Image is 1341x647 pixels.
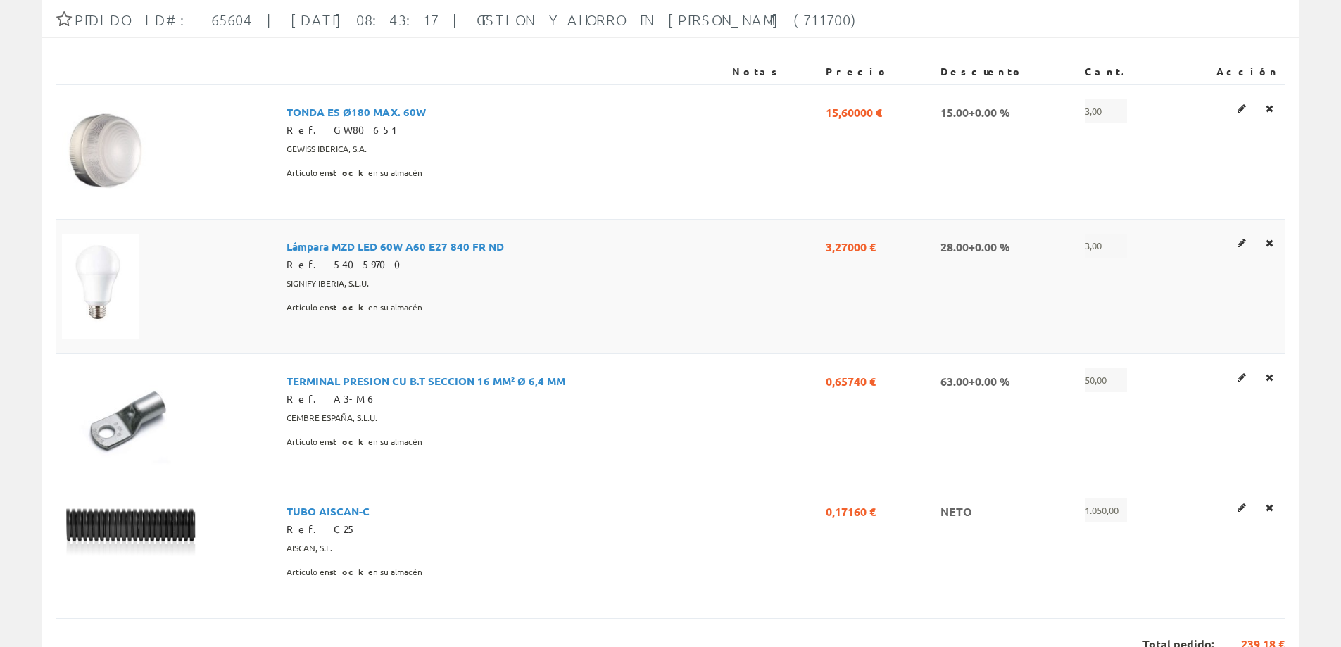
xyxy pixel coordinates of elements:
span: Artículo en en su almacén [287,161,422,185]
th: Cant. [1079,59,1171,84]
span: Artículo en en su almacén [287,560,422,584]
span: 15.00+0.00 % [940,99,1010,123]
span: AISCAN, S.L. [287,536,332,560]
a: Eliminar [1261,99,1278,118]
th: Acción [1171,59,1285,84]
div: Ref. A3-M6 [287,392,720,406]
span: GEWISS IBERICA, S.A. [287,137,367,161]
div: Ref. GW80651 [287,123,720,137]
span: 3,27000 € [826,234,876,258]
b: stock [329,301,368,313]
span: 1.050,00 [1085,498,1127,522]
th: Precio [820,59,935,84]
a: Editar [1233,498,1250,517]
span: 63.00+0.00 % [940,368,1010,392]
span: Artículo en en su almacén [287,430,422,454]
span: 15,60000 € [826,99,882,123]
span: SIGNIFY IBERIA, S.L.U. [287,272,369,296]
span: NETO [940,498,972,522]
img: Foto artículo TERMINAL PRESION CU B.T SECCION 16 MM² Ø 6,4 MM (192x144) [62,368,197,470]
span: 0,17160 € [826,498,876,522]
div: Ref. C25 [287,522,720,536]
span: Pedido ID#: 65604 | [DATE] 08:43:17 | GESTION Y AHORRO EN [PERSON_NAME] (711700) [75,11,862,28]
span: 50,00 [1085,368,1127,392]
a: Editar [1233,368,1250,387]
img: Foto artículo Lámpara MZD LED 60W A60 E27 840 FR ND (108.80281690141x150) [62,234,139,339]
a: Eliminar [1261,234,1278,252]
b: stock [329,436,368,447]
a: Editar [1233,234,1250,252]
span: 3,00 [1085,234,1127,258]
span: TUBO AISCAN-C [287,498,370,522]
b: stock [329,167,368,178]
span: 3,00 [1085,99,1127,123]
span: Artículo en en su almacén [287,296,422,320]
a: Eliminar [1261,498,1278,517]
a: Eliminar [1261,368,1278,387]
span: Lámpara MZD LED 60W A60 E27 840 FR ND [287,234,504,258]
span: TONDA ES Ø180 MAX. 60W [287,99,426,123]
img: Foto artículo TUBO AISCAN-C (192x99.857142857143) [62,498,197,569]
b: stock [329,566,368,577]
div: Ref. 54059700 [287,258,720,272]
a: Editar [1233,99,1250,118]
span: TERMINAL PRESION CU B.T SECCION 16 MM² Ø 6,4 MM [287,368,565,392]
th: Notas [726,59,821,84]
span: CEMBRE ESPAÑA, S.L.U. [287,406,377,430]
span: 28.00+0.00 % [940,234,1010,258]
th: Descuento [935,59,1080,84]
span: 0,65740 € [826,368,876,392]
img: Foto artículo TONDA ES Ø180 MAX. 60W (120.39473684211x150) [62,99,146,205]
